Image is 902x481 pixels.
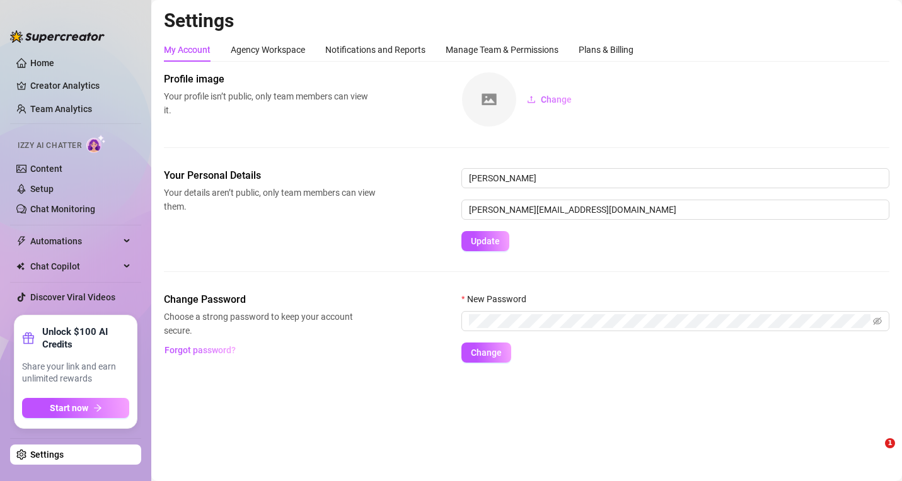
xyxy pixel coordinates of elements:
span: Profile image [164,72,376,87]
input: Enter name [461,168,889,188]
span: Chat Copilot [30,256,120,276]
a: Home [30,58,54,68]
button: Forgot password? [164,340,236,360]
span: Your details aren’t public, only team members can view them. [164,186,376,213]
input: New Password [469,314,870,328]
img: logo-BBDzfeDw.svg [10,30,105,43]
button: Change [517,89,582,110]
img: AI Chatter [86,135,106,153]
span: 1 [885,438,895,448]
span: Change Password [164,292,376,307]
h2: Settings [164,9,889,33]
div: Notifications and Reports [325,43,425,57]
a: Settings [30,450,64,460]
a: Discover Viral Videos [30,292,115,302]
span: Change [541,94,572,105]
img: square-placeholder.png [462,72,516,127]
input: Enter new email [461,200,889,220]
a: Chat Monitoring [30,204,95,214]
span: Izzy AI Chatter [18,140,81,152]
span: Your Personal Details [164,168,376,183]
span: Automations [30,231,120,251]
strong: Unlock $100 AI Credits [42,325,129,351]
label: New Password [461,292,535,306]
span: Your profile isn’t public, only team members can view it. [164,89,376,117]
div: Agency Workspace [231,43,305,57]
button: Start nowarrow-right [22,398,129,418]
span: Change [471,348,502,358]
span: Start now [50,403,88,413]
img: Chat Copilot [16,262,25,271]
span: Share your link and earn unlimited rewards [22,361,129,385]
span: upload [527,95,536,104]
span: eye-invisible [873,317,882,325]
a: Team Analytics [30,104,92,114]
span: arrow-right [93,404,102,412]
span: thunderbolt [16,236,26,246]
iframe: Intercom live chat [859,438,889,468]
button: Update [461,231,509,251]
span: Update [471,236,500,246]
div: Manage Team & Permissions [446,43,558,57]
span: Choose a strong password to keep your account secure. [164,310,376,337]
a: Creator Analytics [30,76,131,96]
a: Content [30,164,62,174]
button: Change [461,342,511,363]
a: Setup [30,184,54,194]
div: Plans & Billing [579,43,633,57]
span: gift [22,332,35,344]
div: My Account [164,43,211,57]
span: Forgot password? [165,345,236,355]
